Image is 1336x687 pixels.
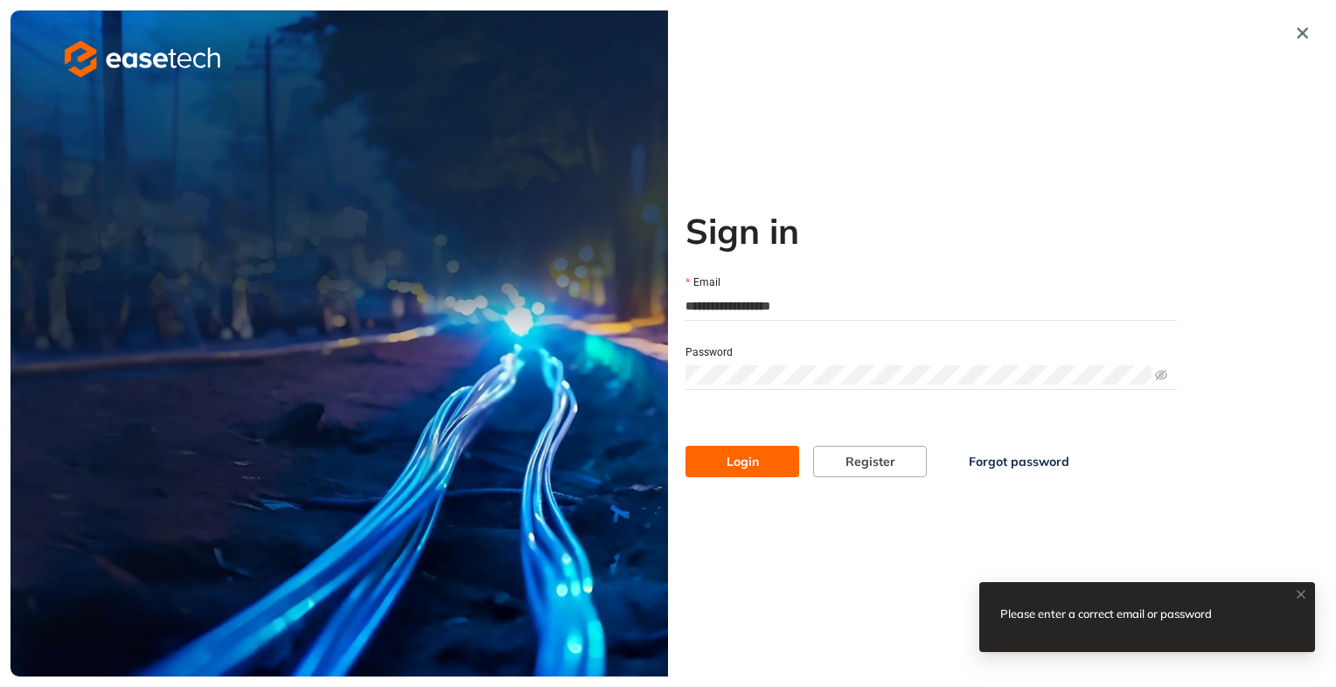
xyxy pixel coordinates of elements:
[685,210,1177,252] h2: Sign in
[1155,369,1167,381] span: eye-invisible
[685,365,1152,385] input: Password
[685,293,1177,319] input: Email
[813,446,927,477] button: Register
[1000,603,1233,624] div: Please enter a correct email or password
[727,452,759,471] span: Login
[685,446,799,477] button: Login
[969,452,1069,471] span: Forgot password
[941,446,1097,477] button: Forgot password
[10,10,668,677] img: cover image
[845,452,895,471] span: Register
[685,274,720,291] label: Email
[685,344,733,361] label: Password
